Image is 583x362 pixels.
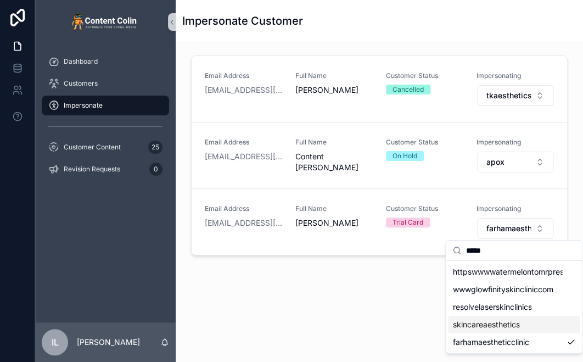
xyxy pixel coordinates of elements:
span: Customer Content [64,143,121,152]
p: [PERSON_NAME] [77,337,140,348]
span: [PERSON_NAME] [295,218,373,229]
span: Full Name [295,71,373,80]
div: On Hold [393,151,417,161]
span: Impersonate [64,101,103,110]
div: scrollable content [35,44,176,193]
span: httpswwwwatermelontomrpresidentskincare [452,266,562,277]
span: Revision Requests [64,165,120,174]
span: Dashboard [64,57,98,66]
a: [EMAIL_ADDRESS][DOMAIN_NAME] [205,218,282,229]
span: Content [PERSON_NAME] [295,151,373,173]
a: Customer Content25 [42,137,169,157]
span: Email Address [205,71,282,80]
span: wwwglowfinityskincliniccom [452,284,553,295]
span: resolvelaserskinclinics [452,302,531,313]
div: Trial Card [393,218,423,227]
span: apox [486,157,504,168]
span: Impersonating [477,138,554,147]
span: Customer Status [386,138,463,147]
span: Customer Status [386,204,463,213]
button: Select Button [477,218,553,239]
a: Dashboard [42,52,169,71]
span: Email Address [205,138,282,147]
div: 0 [149,163,162,176]
a: Customers [42,74,169,93]
span: Customer Status [386,71,463,80]
a: [EMAIL_ADDRESS][DOMAIN_NAME] [205,151,282,162]
div: Suggestions [446,261,582,353]
span: Impersonating [477,204,554,213]
span: farhamaestheticclinic [452,337,529,348]
span: Impersonating [477,71,554,80]
button: Select Button [477,85,553,106]
span: Customers [64,79,98,88]
img: App logo [71,13,139,31]
div: Cancelled [393,85,424,94]
h1: Impersonate Customer [182,13,303,29]
span: Email Address [205,204,282,213]
span: [PERSON_NAME] [295,85,373,96]
span: tkaesthetics [486,90,531,101]
a: [EMAIL_ADDRESS][DOMAIN_NAME] [205,85,282,96]
a: Impersonate [42,96,169,115]
a: Revision Requests0 [42,159,169,179]
span: Full Name [295,204,373,213]
span: skincareaesthetics [452,319,519,330]
span: IL [52,336,59,349]
button: Select Button [477,152,553,172]
div: 25 [148,141,162,154]
span: Full Name [295,138,373,147]
span: farhamaestheticclinic [486,223,531,234]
